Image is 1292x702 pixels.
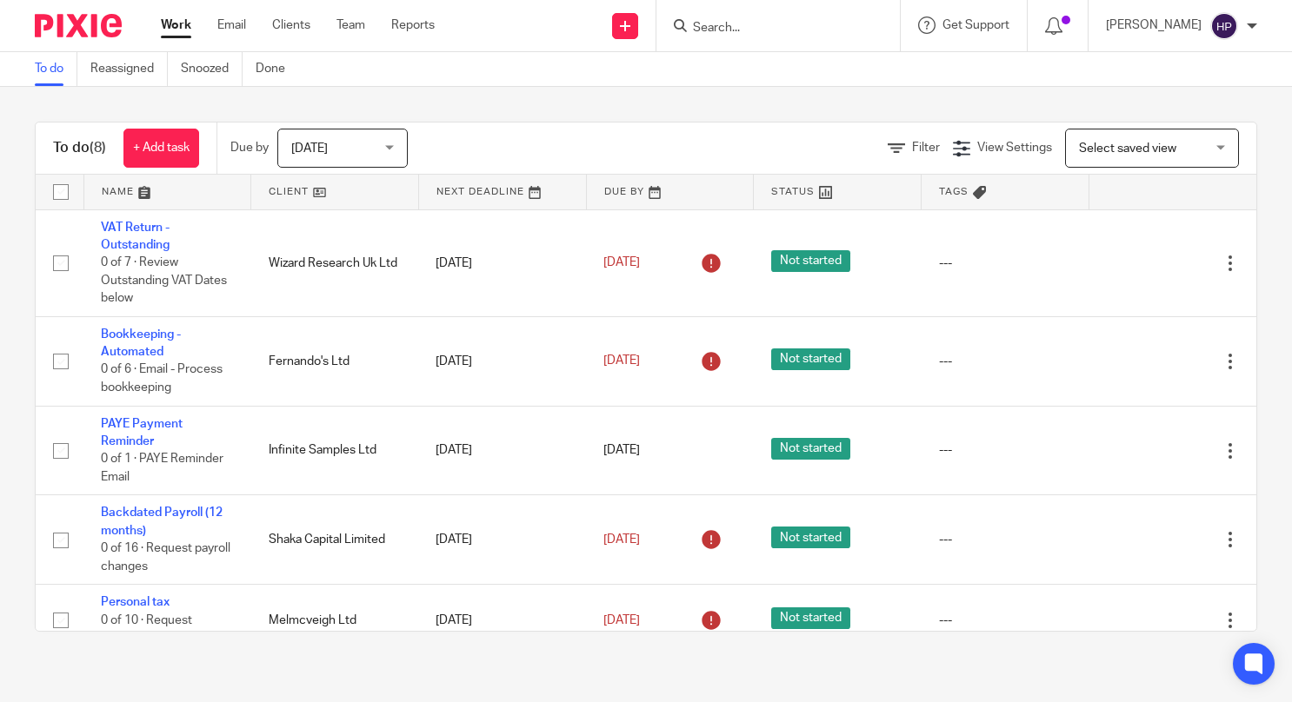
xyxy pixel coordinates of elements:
[771,526,850,548] span: Not started
[251,406,419,495] td: Infinite Samples Ltd
[256,52,298,86] a: Done
[771,348,850,370] span: Not started
[251,209,419,316] td: Wizard Research Uk Ltd
[1079,142,1176,155] span: Select saved view
[912,142,940,154] span: Filter
[391,17,435,34] a: Reports
[418,316,586,406] td: [DATE]
[418,209,586,316] td: [DATE]
[101,507,223,536] a: Backdated Payroll (12 months)
[603,256,640,268] span: [DATE]
[251,495,419,585] td: Shaka Capital Limited
[101,418,183,447] a: PAYE Payment Reminder
[101,596,170,608] a: Personal tax
[230,139,269,156] p: Due by
[603,614,640,626] span: [DATE]
[418,406,586,495] td: [DATE]
[939,531,1072,548] div: ---
[1106,17,1202,34] p: [PERSON_NAME]
[603,444,640,456] span: [DATE]
[1210,12,1238,40] img: svg%3E
[181,52,243,86] a: Snoozed
[53,139,106,157] h1: To do
[977,142,1052,154] span: View Settings
[939,187,969,196] span: Tags
[603,533,640,546] span: [DATE]
[336,17,365,34] a: Team
[251,585,419,656] td: Melmcveigh Ltd
[942,19,1009,31] span: Get Support
[418,495,586,585] td: [DATE]
[939,255,1072,272] div: ---
[101,328,181,358] a: Bookkeeping - Automated
[123,129,199,168] a: + Add task
[35,52,77,86] a: To do
[90,52,168,86] a: Reassigned
[251,316,419,406] td: Fernando's Ltd
[272,17,310,34] a: Clients
[90,141,106,155] span: (8)
[939,612,1072,629] div: ---
[217,17,246,34] a: Email
[418,585,586,656] td: [DATE]
[101,364,223,394] span: 0 of 6 · Email - Process bookkeeping
[603,355,640,368] span: [DATE]
[691,21,848,36] input: Search
[35,14,122,37] img: Pixie
[101,222,170,251] a: VAT Return - Outstanding
[101,614,192,645] span: 0 of 10 · Request information
[771,250,850,272] span: Not started
[101,256,227,304] span: 0 of 7 · Review Outstanding VAT Dates below
[939,441,1072,459] div: ---
[101,454,223,484] span: 0 of 1 · PAYE Reminder Email
[291,142,328,155] span: [DATE]
[161,17,191,34] a: Work
[771,607,850,629] span: Not started
[939,353,1072,370] div: ---
[101,542,230,573] span: 0 of 16 · Request payroll changes
[771,438,850,460] span: Not started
